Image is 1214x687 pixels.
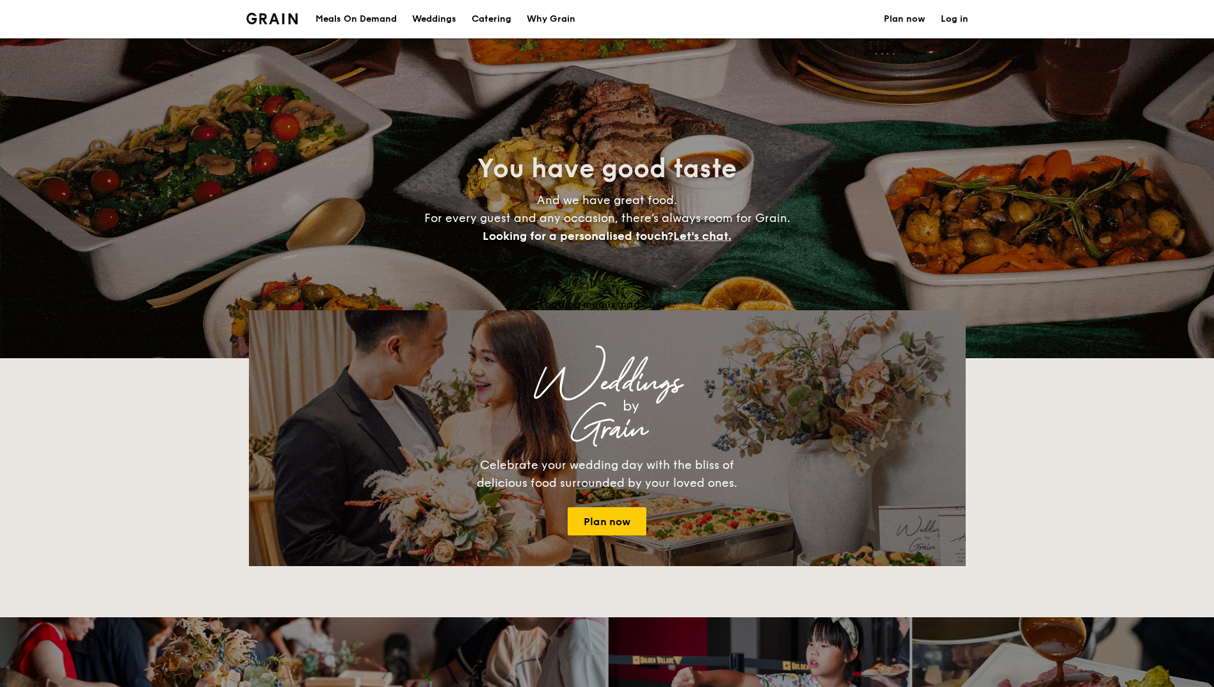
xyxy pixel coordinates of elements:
img: Grain [246,13,298,24]
a: Logotype [246,13,298,24]
div: by [409,395,853,418]
a: Plan now [568,507,646,535]
div: Celebrate your wedding day with the bliss of delicious food surrounded by your loved ones. [463,456,751,492]
div: Grain [362,418,853,441]
span: Let's chat. [673,229,731,243]
div: Loading menus magically... [249,298,966,310]
div: Weddings [362,372,853,395]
